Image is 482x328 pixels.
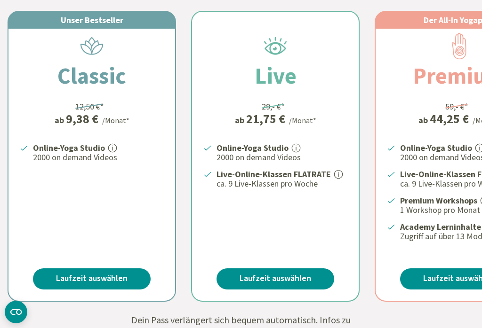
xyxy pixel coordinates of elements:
[33,152,164,163] p: 2000 on demand Videos
[246,113,285,125] div: 21,75 €
[235,114,246,126] span: ab
[430,113,469,125] div: 44,25 €
[232,59,319,93] h2: Live
[217,169,331,180] strong: Live-Online-Klassen FLATRATE
[262,100,285,113] div: 29,- €*
[400,195,477,206] strong: Premium Workshops
[33,142,105,153] strong: Online-Yoga Studio
[66,113,98,125] div: 9,38 €
[400,142,472,153] strong: Online-Yoga Studio
[5,301,27,323] button: CMP-Widget öffnen
[217,152,347,163] p: 2000 on demand Videos
[55,114,66,126] span: ab
[217,142,289,153] strong: Online-Yoga Studio
[217,268,334,289] a: Laufzeit auswählen
[102,115,129,126] div: /Monat*
[289,115,316,126] div: /Monat*
[35,59,149,93] h2: Classic
[217,178,347,189] p: ca. 9 Live-Klassen pro Woche
[75,100,104,113] div: 12,50 €*
[418,114,430,126] span: ab
[33,268,151,289] a: Laufzeit auswählen
[61,15,123,25] span: Unser Bestseller
[445,100,468,113] div: 59,- €*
